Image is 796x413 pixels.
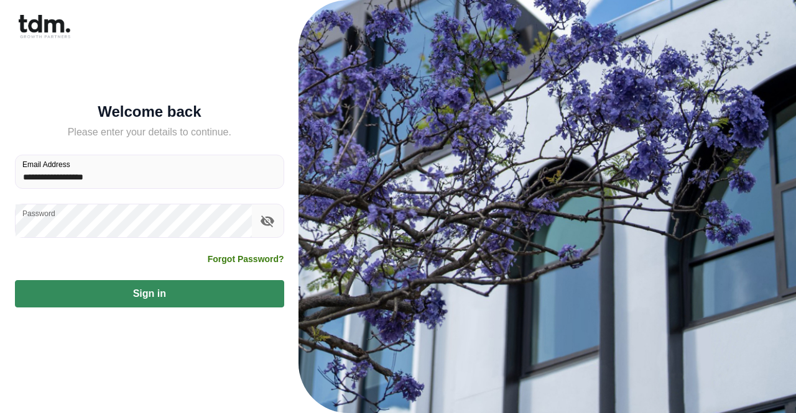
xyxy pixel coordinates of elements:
button: toggle password visibility [257,211,278,232]
label: Email Address [22,159,70,170]
button: Sign in [15,280,284,307]
label: Password [22,208,55,219]
h5: Please enter your details to continue. [15,125,284,140]
h5: Welcome back [15,106,284,118]
a: Forgot Password? [208,253,284,265]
